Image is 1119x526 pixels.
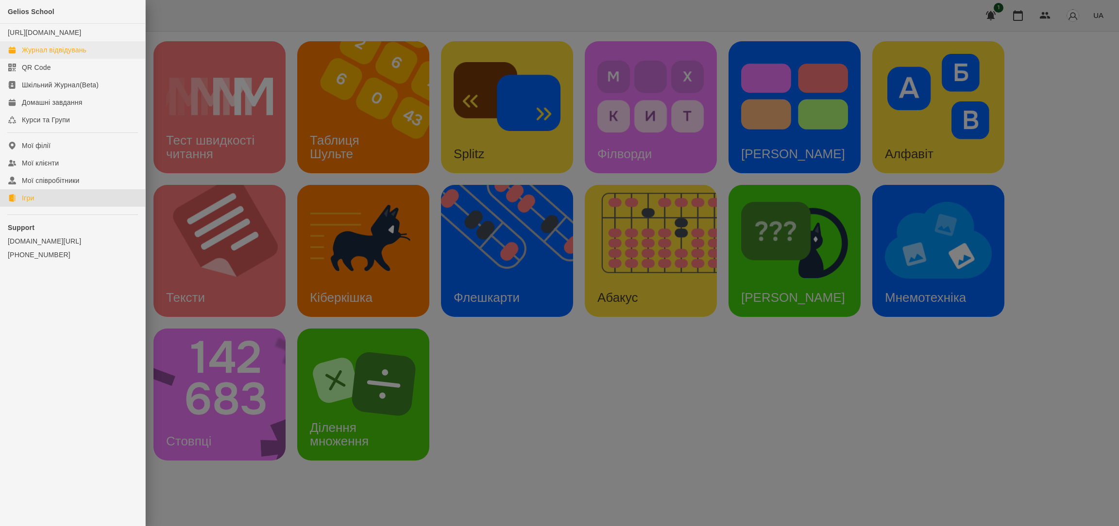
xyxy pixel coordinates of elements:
[22,176,80,185] div: Мої співробітники
[8,250,137,260] a: [PHONE_NUMBER]
[22,115,70,125] div: Курси та Групи
[22,141,51,150] div: Мої філії
[8,223,137,232] p: Support
[22,193,34,203] div: Ігри
[8,29,81,36] a: [URL][DOMAIN_NAME]
[22,45,86,55] div: Журнал відвідувань
[8,236,137,246] a: [DOMAIN_NAME][URL]
[22,98,82,107] div: Домашні завдання
[22,158,59,168] div: Мої клієнти
[8,8,54,16] span: Gelios School
[22,80,99,90] div: Шкільний Журнал(Beta)
[22,63,51,72] div: QR Code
